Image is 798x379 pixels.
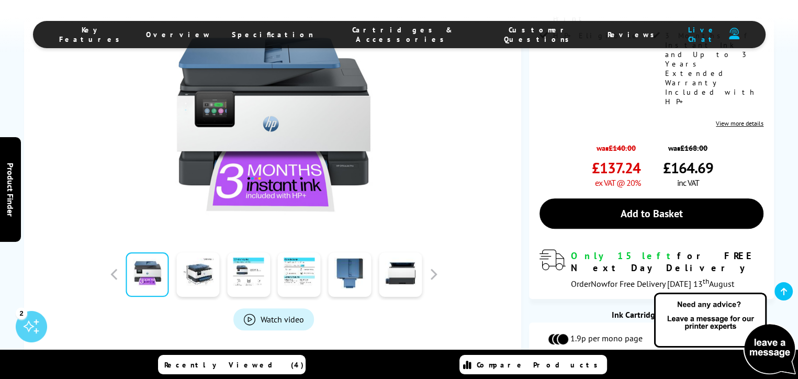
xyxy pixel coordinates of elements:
[703,276,709,286] sup: th
[492,25,587,44] span: Customer Questions
[571,250,677,262] span: Only 15 left
[609,143,636,153] strike: £140.00
[677,177,699,188] span: inc VAT
[595,177,640,188] span: ex VAT @ 20%
[158,355,306,374] a: Recently Viewed (4)
[592,138,640,153] span: was
[571,278,734,289] span: Order for Free Delivery [DATE] 13 August
[663,138,713,153] span: was
[164,360,304,370] span: Recently Viewed (4)
[591,278,608,289] span: Now
[146,30,211,39] span: Overview
[540,198,763,229] a: Add to Basket
[16,307,27,319] div: 2
[592,158,640,177] span: £137.24
[171,22,376,227] img: HP OfficeJet Pro 9125e
[651,291,798,377] img: Open Live Chat window
[680,143,707,153] strike: £168.00
[571,250,763,274] div: for FREE Next Day Delivery
[729,28,739,40] img: user-headset-duotone.svg
[570,333,643,345] span: 1.9p per mono page
[608,30,660,39] span: Reviews
[5,163,16,217] span: Product Finder
[59,25,125,44] span: Key Features
[232,30,313,39] span: Specification
[665,31,761,106] span: 3 Months of Instant Ink and Up to 3 Years Extended Warranty Included with HP+
[663,158,713,177] span: £164.69
[529,309,774,320] div: Ink Cartridge Costs
[681,25,723,44] span: Live Chat
[459,355,607,374] a: Compare Products
[260,314,304,325] span: Watch video
[716,119,763,127] a: View more details
[334,25,471,44] span: Cartridges & Accessories
[233,308,314,330] a: Product_All_Videos
[540,250,763,288] div: modal_delivery
[477,360,603,370] span: Compare Products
